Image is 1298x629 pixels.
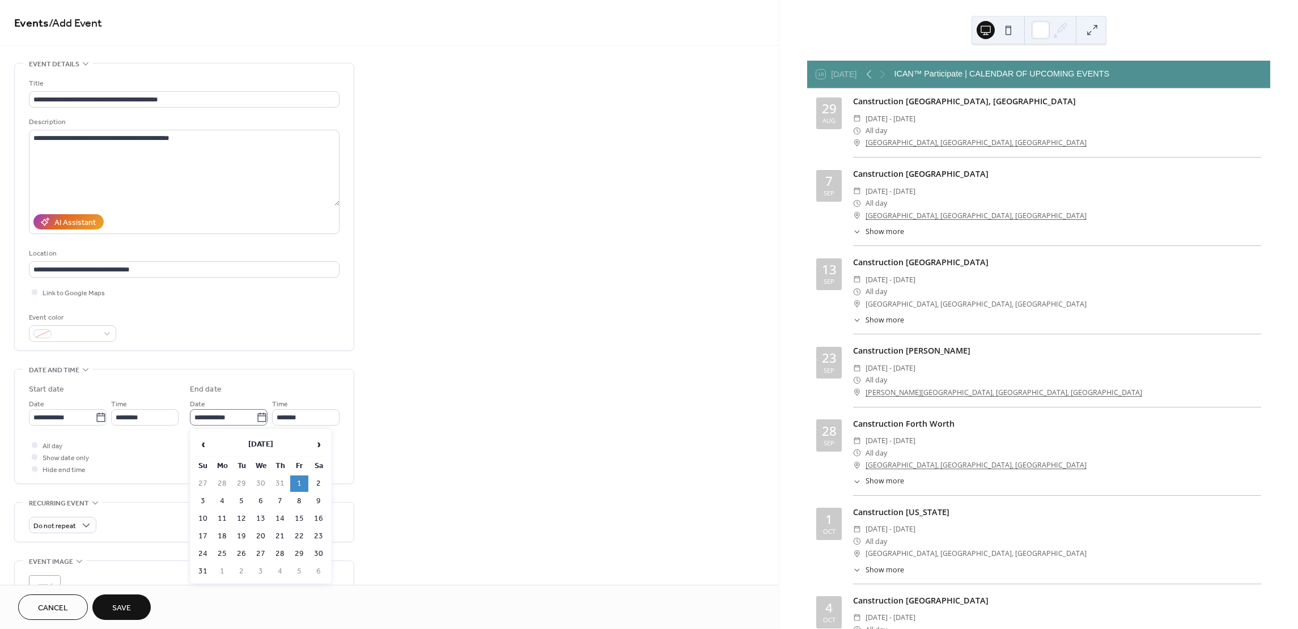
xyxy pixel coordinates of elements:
[232,528,251,545] td: 19
[866,185,915,197] span: [DATE] - [DATE]
[213,563,231,580] td: 1
[29,248,337,260] div: Location
[866,611,915,623] span: [DATE] - [DATE]
[190,384,222,396] div: End date
[194,433,211,456] span: ‹
[853,547,861,559] div: ​
[853,227,861,237] div: ​
[252,528,270,545] td: 20
[853,447,861,459] div: ​
[272,398,288,410] span: Time
[853,535,861,547] div: ​
[866,447,887,459] span: All day
[252,475,270,492] td: 30
[271,546,289,562] td: 28
[853,362,861,374] div: ​
[823,617,835,623] div: Oct
[252,511,270,527] td: 13
[853,113,861,125] div: ​
[866,565,904,576] span: Show more
[271,493,289,509] td: 7
[853,418,1261,430] div: Canstruction Forth Worth
[866,113,915,125] span: [DATE] - [DATE]
[823,528,835,534] div: Oct
[29,78,337,90] div: Title
[232,475,251,492] td: 29
[853,286,861,297] div: ​
[309,493,328,509] td: 9
[309,528,328,545] td: 23
[853,565,861,576] div: ​
[866,286,887,297] span: All day
[825,175,833,188] div: 7
[866,125,887,137] span: All day
[14,12,49,35] a: Events
[853,274,861,286] div: ​
[824,440,834,446] div: Sep
[290,511,308,527] td: 15
[309,546,328,562] td: 30
[29,116,337,128] div: Description
[194,528,212,545] td: 17
[866,298,1087,310] span: [GEOGRAPHIC_DATA], [GEOGRAPHIC_DATA], [GEOGRAPHIC_DATA]
[824,190,834,196] div: Sep
[866,547,1087,559] span: [GEOGRAPHIC_DATA], [GEOGRAPHIC_DATA], [GEOGRAPHIC_DATA]
[112,602,131,614] span: Save
[853,256,1261,269] div: Canstruction [GEOGRAPHIC_DATA]
[853,345,1261,357] div: Canstruction [PERSON_NAME]
[29,556,73,568] span: Event image
[853,168,1261,180] div: Canstruction [GEOGRAPHIC_DATA]
[866,476,904,487] span: Show more
[824,278,834,284] div: Sep
[18,594,88,620] button: Cancel
[43,440,62,452] span: All day
[194,475,212,492] td: 27
[232,511,251,527] td: 12
[271,458,289,474] th: Th
[213,546,231,562] td: 25
[822,352,837,365] div: 23
[43,464,86,476] span: Hide end time
[111,398,127,410] span: Time
[92,594,151,620] button: Save
[853,125,861,137] div: ​
[866,210,1087,222] a: [GEOGRAPHIC_DATA], [GEOGRAPHIC_DATA], [GEOGRAPHIC_DATA]
[853,315,861,326] div: ​
[290,493,308,509] td: 8
[271,528,289,545] td: 21
[252,563,270,580] td: 3
[822,117,835,124] div: Aug
[853,374,861,386] div: ​
[213,432,308,457] th: [DATE]
[29,364,79,376] span: Date and time
[290,475,308,492] td: 1
[853,298,861,310] div: ​
[822,263,837,277] div: 13
[853,95,1261,108] div: Canstruction [GEOGRAPHIC_DATA], [GEOGRAPHIC_DATA]
[232,563,251,580] td: 2
[43,452,89,464] span: Show date only
[271,511,289,527] td: 14
[853,435,861,447] div: ​
[853,210,861,222] div: ​
[232,546,251,562] td: 26
[213,493,231,509] td: 4
[866,197,887,209] span: All day
[853,611,861,623] div: ​
[866,374,887,386] span: All day
[853,565,904,576] button: ​Show more
[853,594,1261,607] div: Canstruction [GEOGRAPHIC_DATA]
[190,398,205,410] span: Date
[866,362,915,374] span: [DATE] - [DATE]
[54,217,96,229] div: AI Assistant
[38,602,68,614] span: Cancel
[866,535,887,547] span: All day
[309,511,328,527] td: 16
[194,511,212,527] td: 10
[309,458,328,474] th: Sa
[853,476,904,487] button: ​Show more
[825,513,833,526] div: 1
[853,227,904,237] button: ​Show more
[33,214,104,229] button: AI Assistant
